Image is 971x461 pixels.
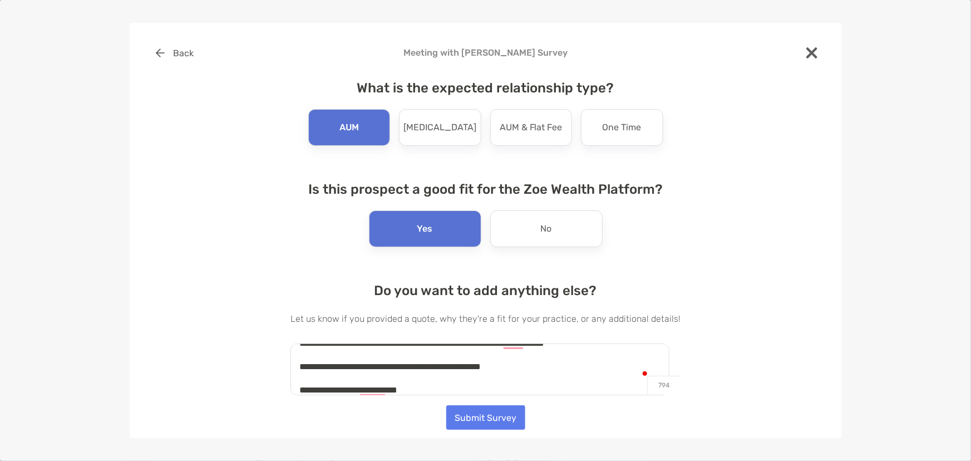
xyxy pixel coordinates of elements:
p: [MEDICAL_DATA] [403,119,476,136]
p: AUM [339,119,359,136]
p: One Time [603,119,642,136]
img: close modal [806,47,817,58]
h4: Meeting with [PERSON_NAME] Survey [147,47,824,58]
p: Yes [417,220,433,238]
textarea: To enrich screen reader interactions, please activate Accessibility in Grammarly extension settings [290,344,669,395]
img: button icon [156,48,165,57]
h4: Do you want to add anything else? [290,283,681,298]
p: Let us know if you provided a quote, why they're a fit for your practice, or any additional details! [290,312,681,326]
p: No [541,220,552,238]
h4: What is the expected relationship type? [290,80,681,96]
button: Back [147,41,203,65]
p: AUM & Flat Fee [500,119,563,136]
p: 794 [647,376,680,395]
button: Submit Survey [446,405,525,430]
h4: Is this prospect a good fit for the Zoe Wealth Platform? [290,182,681,197]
